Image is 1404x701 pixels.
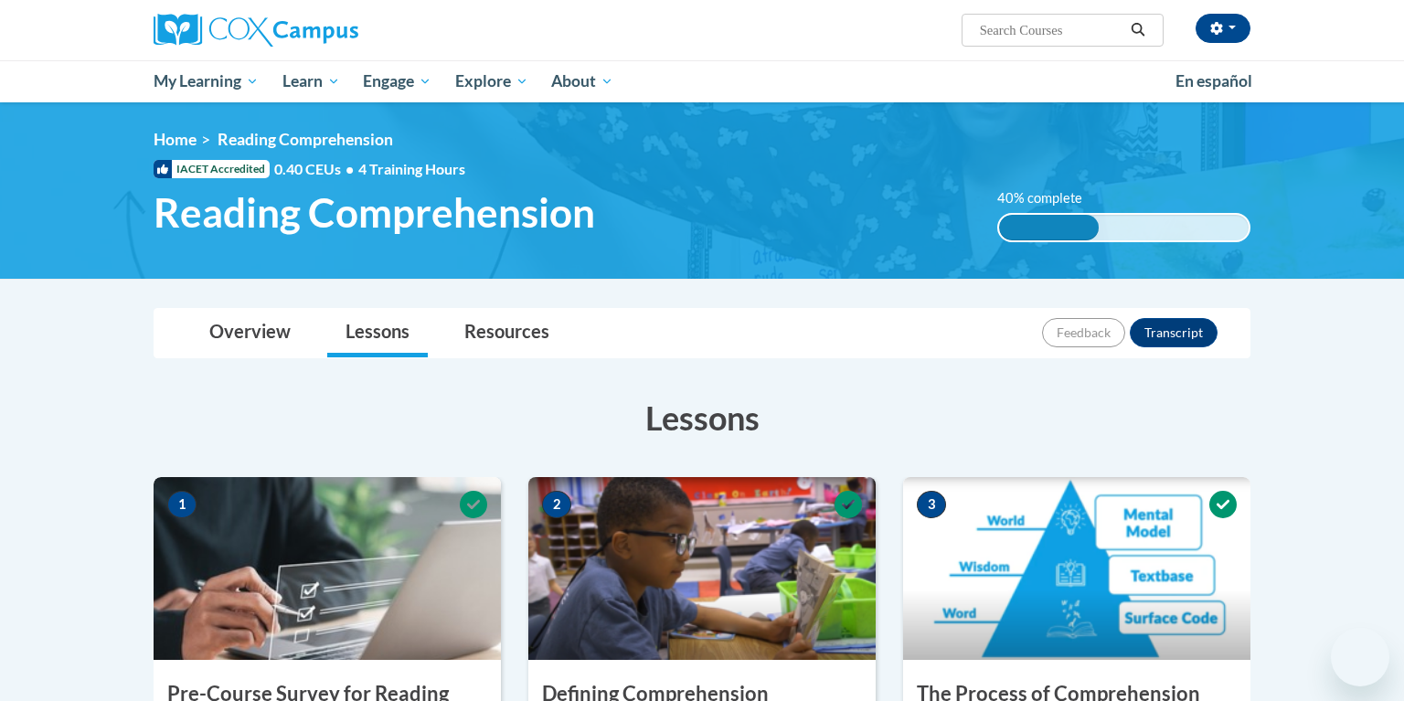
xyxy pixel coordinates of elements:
span: Reading Comprehension [154,188,595,237]
span: 0.40 CEUs [274,159,358,179]
button: Search [1124,19,1152,41]
button: Feedback [1042,318,1125,347]
a: Resources [446,309,568,357]
div: Main menu [126,60,1278,102]
a: Cox Campus [154,14,501,47]
iframe: Button to launch messaging window [1331,628,1389,686]
a: About [540,60,626,102]
img: Course Image [903,477,1250,660]
h3: Lessons [154,395,1250,441]
span: 4 Training Hours [358,160,465,177]
a: Learn [271,60,352,102]
img: Course Image [154,477,501,660]
span: Engage [363,70,431,92]
button: Account Settings [1196,14,1250,43]
span: 1 [167,491,197,518]
img: Course Image [528,477,876,660]
a: Explore [443,60,540,102]
span: Learn [282,70,340,92]
a: Lessons [327,309,428,357]
a: En español [1164,62,1264,101]
span: My Learning [154,70,259,92]
img: Cox Campus [154,14,358,47]
a: Home [154,130,197,149]
span: • [346,160,354,177]
a: Overview [191,309,309,357]
a: Engage [351,60,443,102]
span: En español [1175,71,1252,90]
span: About [551,70,613,92]
span: 3 [917,491,946,518]
label: 40% complete [997,188,1102,208]
span: 2 [542,491,571,518]
span: Explore [455,70,528,92]
div: 40% complete [999,215,1099,240]
input: Search Courses [978,19,1124,41]
span: IACET Accredited [154,160,270,178]
button: Transcript [1130,318,1218,347]
span: Reading Comprehension [218,130,393,149]
a: My Learning [142,60,271,102]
